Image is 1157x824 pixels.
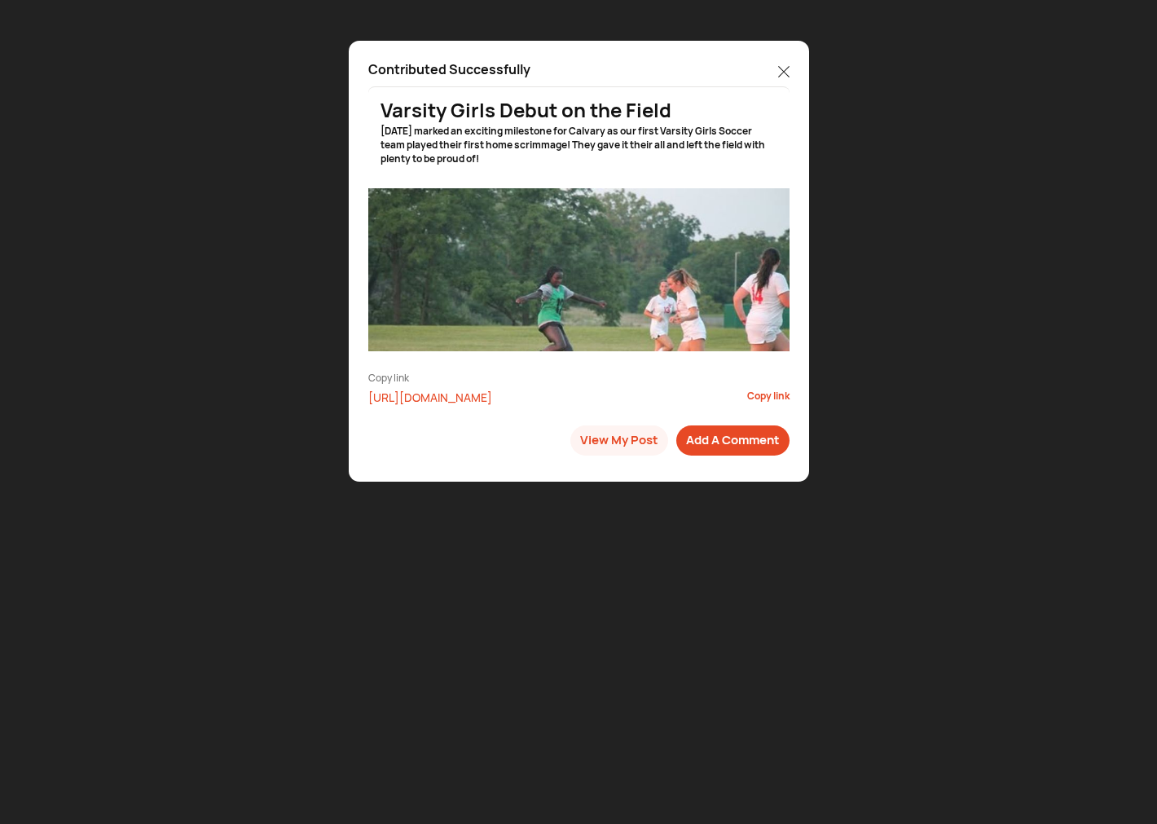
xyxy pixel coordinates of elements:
[368,60,530,78] p: Contributed Successfully
[368,188,790,351] img: resizeImage
[381,95,777,125] div: Varsity Girls Debut on the Field
[381,125,777,165] p: [DATE] marked an exciting milestone for Calvary as our first Varsity Girls Soccer team played the...
[747,389,790,406] div: Copy link
[676,425,790,456] button: Add A Comment
[570,425,668,456] button: View My Post
[368,371,790,386] div: Copy link
[368,389,726,406] div: [URL][DOMAIN_NAME]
